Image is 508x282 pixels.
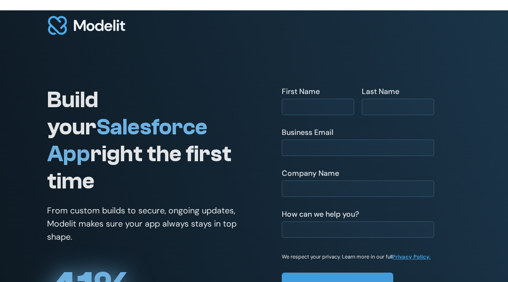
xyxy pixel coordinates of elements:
[47,114,207,167] span: Salesforce App
[282,127,434,138] div: Business Email
[282,253,430,260] p: We respect your privacy. Learn more in our full
[282,86,354,97] div: First Name
[282,168,434,179] div: Company Name
[47,204,244,243] p: From custom builds to secure, ongoing updates, Modelit makes sure your app always stays in top sh...
[362,86,434,97] div: Last Name
[392,253,430,260] a: Privacy Policy.
[48,16,125,35] img: modelit logo
[47,86,244,195] h1: Build your right the first time
[282,209,434,219] div: How can we help you?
